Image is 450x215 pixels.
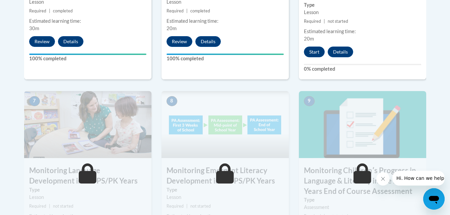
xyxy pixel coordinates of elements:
button: Details [58,36,83,47]
div: Lesson [304,9,421,16]
span: 30m [29,25,39,31]
label: Type [167,186,284,194]
button: Review [29,36,55,47]
span: 7 [29,96,40,106]
div: Estimated learning time: [29,17,146,25]
span: Hi. How can we help? [4,5,54,10]
button: Review [167,36,192,47]
div: Your progress [29,54,146,55]
h3: Monitoring Language Development in the PS/PK Years [24,165,151,186]
div: Assessment [304,204,421,211]
span: 8 [167,96,177,106]
button: Start [304,47,325,57]
div: Your progress [167,54,284,55]
div: Estimated learning time: [304,28,421,35]
h3: Monitoring Emergent Literacy Development in the PS/PK Years [162,165,289,186]
img: Course Image [162,91,289,158]
span: Required [167,8,184,13]
span: not started [328,19,348,24]
span: Required [29,204,46,209]
iframe: Close message [376,172,390,186]
label: 100% completed [29,55,146,62]
div: Lesson [167,194,284,201]
span: 9 [304,96,315,106]
label: Type [29,186,146,194]
div: Estimated learning time: [167,17,284,25]
span: completed [190,8,210,13]
img: Course Image [24,91,151,158]
label: Type [304,196,421,204]
span: completed [53,8,73,13]
span: 20m [304,36,314,42]
span: | [49,8,50,13]
button: Details [195,36,221,47]
span: | [186,8,188,13]
iframe: Message from company [392,171,445,186]
label: Type [304,1,421,9]
span: | [186,204,188,209]
img: Course Image [299,91,426,158]
iframe: Button to launch messaging window [423,188,445,210]
span: Required [167,204,184,209]
span: Required [304,19,321,24]
label: 100% completed [167,55,284,62]
span: | [324,19,325,24]
span: | [49,204,50,209]
span: 20m [167,25,177,31]
label: 0% completed [304,65,421,73]
button: Details [328,47,353,57]
span: Required [29,8,46,13]
span: not started [190,204,211,209]
h3: Monitoring Childrenʹs Progress in Language & Literacy in the Early Years End of Course Assessment [299,165,426,196]
div: Lesson [29,194,146,201]
span: not started [53,204,73,209]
